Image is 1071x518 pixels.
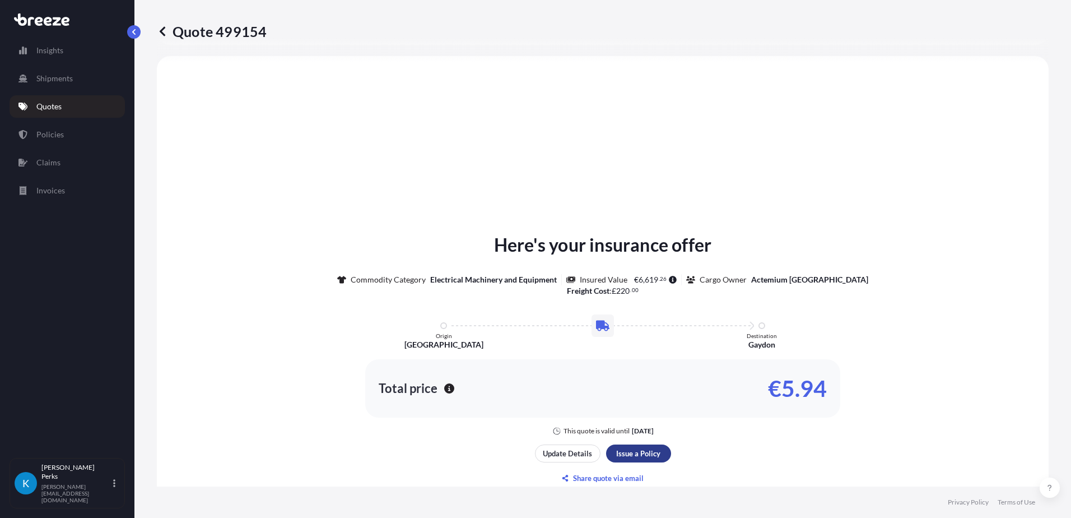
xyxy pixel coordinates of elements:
[22,478,29,489] span: K
[700,274,747,285] p: Cargo Owner
[535,469,671,487] button: Share quote via email
[616,448,660,459] p: Issue a Policy
[10,179,125,202] a: Invoices
[573,473,644,484] p: Share quote via email
[632,288,639,292] span: 00
[430,274,557,285] p: Electrical Machinery and Equipment
[948,498,989,507] a: Privacy Policy
[634,276,639,284] span: €
[494,232,711,258] p: Here's your insurance offer
[436,332,452,339] p: Origin
[41,463,111,481] p: [PERSON_NAME] Perks
[10,123,125,146] a: Policies
[535,445,600,462] button: Update Details
[36,157,60,168] p: Claims
[564,427,630,436] p: This quote is valid until
[10,95,125,118] a: Quotes
[36,129,64,140] p: Policies
[632,427,654,436] p: [DATE]
[567,286,609,295] b: Freight Cost
[36,73,73,84] p: Shipments
[612,287,616,295] span: £
[660,277,667,281] span: 26
[404,339,483,350] p: [GEOGRAPHIC_DATA]
[157,22,267,40] p: Quote 499154
[748,339,775,350] p: Gaydon
[36,185,65,196] p: Invoices
[543,448,592,459] p: Update Details
[639,276,643,284] span: 6
[616,287,630,295] span: 220
[751,274,868,285] p: Actemium [GEOGRAPHIC_DATA]
[10,67,125,90] a: Shipments
[643,276,645,284] span: ,
[998,498,1035,507] a: Terms of Use
[747,332,777,339] p: Destination
[580,274,627,285] p: Insured Value
[351,274,426,285] p: Commodity Category
[36,101,62,112] p: Quotes
[36,45,63,56] p: Insights
[10,151,125,174] a: Claims
[645,276,658,284] span: 619
[659,277,660,281] span: .
[630,288,631,292] span: .
[606,445,671,462] button: Issue a Policy
[379,383,437,394] p: Total price
[768,380,827,397] p: €5.94
[41,483,111,503] p: [PERSON_NAME][EMAIL_ADDRESS][DOMAIN_NAME]
[10,39,125,62] a: Insights
[567,285,639,297] p: :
